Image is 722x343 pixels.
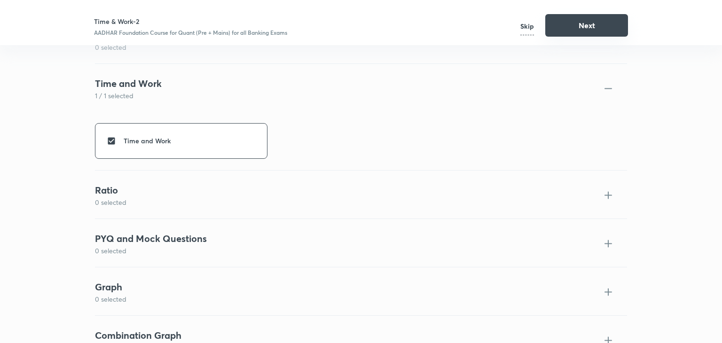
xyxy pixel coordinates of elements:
span: Support [37,8,62,15]
p: Time and Work [124,136,171,146]
h6: AADHAR Foundation Course for Quant (Pre + Mains) for all Banking Exams [94,28,287,37]
h4: Graph [95,280,595,294]
h6: Time & Work-2 [94,16,287,26]
p: Skip [520,17,534,35]
div: PYQ and Mock Questions0 selected [95,218,627,267]
div: Ratio0 selected [95,170,627,218]
h4: Ratio [95,183,595,197]
p: 0 selected [95,197,595,207]
p: 0 selected [95,42,595,52]
button: Next [545,14,628,37]
h4: Combination Graph [95,328,595,343]
h4: Time and Work [95,77,595,91]
div: Graph0 selected [95,267,627,315]
p: 0 selected [95,294,595,304]
p: 0 selected [95,246,595,256]
div: Time and Work1 / 1 selected [95,63,627,112]
p: 1 / 1 selected [95,91,595,101]
h4: PYQ and Mock Questions [95,232,595,246]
